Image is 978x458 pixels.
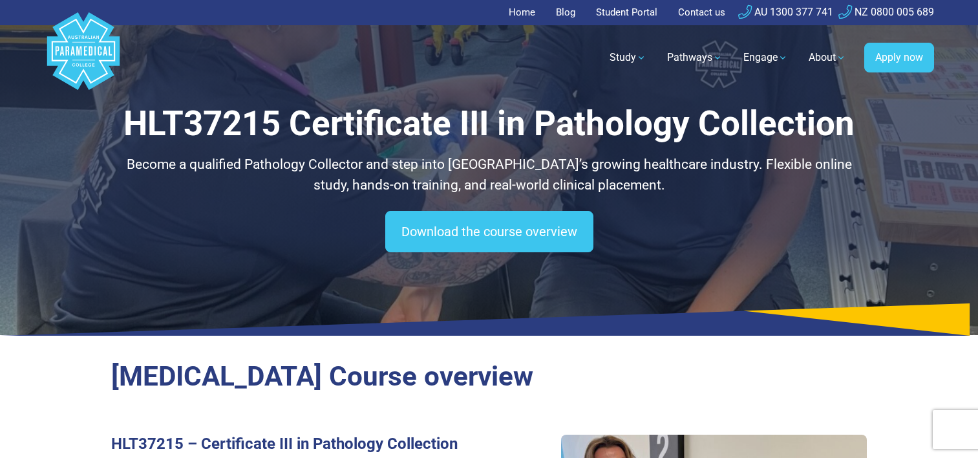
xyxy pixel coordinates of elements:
[838,6,934,18] a: NZ 0800 005 689
[111,104,867,144] h1: HLT37215 Certificate III in Pathology Collection
[111,435,482,453] h3: HLT37215 – Certificate III in Pathology Collection
[385,211,593,252] a: Download the course overview
[736,39,796,76] a: Engage
[111,360,867,393] h2: [MEDICAL_DATA] Course overview
[864,43,934,72] a: Apply now
[659,39,730,76] a: Pathways
[602,39,654,76] a: Study
[111,155,867,195] p: Become a qualified Pathology Collector and step into [GEOGRAPHIC_DATA]’s growing healthcare indus...
[738,6,833,18] a: AU 1300 377 741
[45,25,122,91] a: Australian Paramedical College
[801,39,854,76] a: About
